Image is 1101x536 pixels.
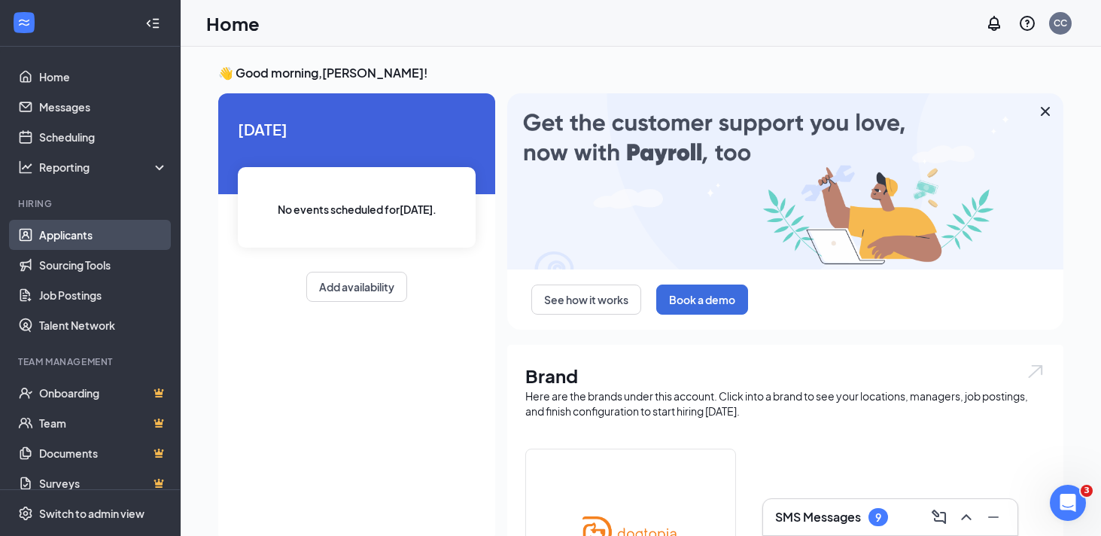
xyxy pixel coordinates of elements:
a: Scheduling [39,122,168,152]
div: Switch to admin view [39,506,144,521]
svg: Notifications [985,14,1003,32]
span: No events scheduled for [DATE] . [278,201,436,218]
h1: Home [206,11,260,36]
a: Applicants [39,220,168,250]
svg: ChevronUp [957,508,975,526]
div: Reporting [39,160,169,175]
div: 9 [875,511,881,524]
img: open.6027fd2a22e1237b5b06.svg [1026,363,1045,380]
button: Book a demo [656,285,748,315]
a: Messages [39,92,168,122]
div: Team Management [18,355,165,368]
svg: ComposeMessage [930,508,948,526]
span: 3 [1081,485,1093,497]
svg: WorkstreamLogo [17,15,32,30]
h3: 👋 Good morning, [PERSON_NAME] ! [218,65,1063,81]
button: ChevronUp [954,505,978,529]
svg: QuestionInfo [1018,14,1036,32]
div: Hiring [18,197,165,210]
h3: SMS Messages [775,509,861,525]
svg: Minimize [984,508,1002,526]
a: Job Postings [39,280,168,310]
span: [DATE] [238,117,476,141]
a: Sourcing Tools [39,250,168,280]
svg: Collapse [145,16,160,31]
a: Home [39,62,168,92]
svg: Analysis [18,160,33,175]
button: Minimize [981,505,1005,529]
div: CC [1054,17,1067,29]
button: ComposeMessage [927,505,951,529]
iframe: Intercom live chat [1050,485,1086,521]
a: OnboardingCrown [39,378,168,408]
a: DocumentsCrown [39,438,168,468]
button: Add availability [306,272,407,302]
div: Here are the brands under this account. Click into a brand to see your locations, managers, job p... [525,388,1045,419]
a: TeamCrown [39,408,168,438]
a: SurveysCrown [39,468,168,498]
h1: Brand [525,363,1045,388]
img: payroll-large.gif [507,93,1063,270]
svg: Settings [18,506,33,521]
svg: Cross [1036,102,1054,120]
button: See how it works [531,285,641,315]
a: Talent Network [39,310,168,340]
